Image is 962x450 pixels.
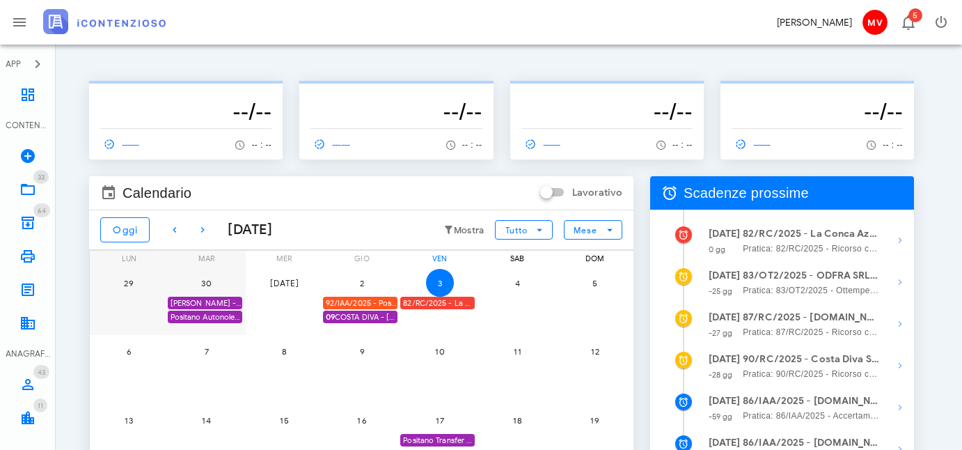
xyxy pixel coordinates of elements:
[348,269,376,297] button: 2
[743,310,880,325] strong: 87/RC/2025 - [DOMAIN_NAME] BUILDINGS & SERVICES SRL - Inviare Ricorso
[33,203,50,217] span: Distintivo
[100,217,150,242] button: Oggi
[709,286,733,296] small: -25 gg
[6,348,50,360] div: ANAGRAFICA
[886,352,914,380] button: Mostra dettagli
[426,406,454,434] button: 17
[581,415,609,426] span: 19
[193,346,221,357] span: 7
[555,251,634,266] div: dom
[193,406,221,434] button: 14
[581,338,609,366] button: 12
[123,182,191,204] span: Calendario
[709,245,725,254] small: 0 gg
[777,15,852,30] div: [PERSON_NAME]
[348,278,376,288] span: 2
[503,415,531,426] span: 18
[100,134,146,154] a: ------
[115,269,143,297] button: 29
[743,268,880,284] strong: 83/OT2/2025 - ODFRA SRL - Depositare i documenti processuali
[709,270,741,281] strong: [DATE]
[168,311,242,324] div: Positano Autonoleggio Coop. scade termine Istanza acc. adesione
[709,412,733,421] small: -59 gg
[168,251,246,266] div: mar
[251,140,271,150] span: -- : --
[462,140,482,150] span: -- : --
[564,220,622,240] button: Mese
[270,338,298,366] button: 8
[858,6,891,39] button: MV
[348,338,376,366] button: 9
[38,173,45,182] span: 33
[581,269,609,297] button: 5
[33,170,49,184] span: Distintivo
[193,269,221,297] button: 30
[581,278,609,288] span: 5
[323,297,397,310] div: 92/IAA/2025 - Positano Transfer Cooperativa a.r.l. - Inviare Accertamento con Adesione
[581,406,609,434] button: 19
[709,395,741,407] strong: [DATE]
[709,353,741,365] strong: [DATE]
[672,140,693,150] span: -- : --
[886,226,914,254] button: Mostra dettagli
[270,269,298,297] button: [DATE]
[743,226,880,242] strong: 82/RC/2025 - La Conca Azzurra S.r.l. - Inviare Ricorso
[348,346,376,357] span: 9
[115,338,143,366] button: 6
[193,415,221,426] span: 14
[709,370,733,380] small: -28 gg
[732,134,778,154] a: ------
[270,415,298,426] span: 15
[33,398,47,412] span: Distintivo
[115,415,143,426] span: 13
[323,251,402,266] div: gio
[521,134,567,154] a: ------
[454,225,484,236] small: Mostra
[100,98,271,125] h3: --/--
[521,138,562,150] span: ------
[168,297,242,310] div: [PERSON_NAME] - Comunicazione Schema d'atto notificato il [DATE] anno 2019
[326,311,397,324] span: COSTA DIVA - [PERSON_NAME] - ACC. ADESIONE
[115,406,143,434] button: 13
[245,251,324,266] div: mer
[38,401,43,410] span: 11
[269,278,300,288] span: [DATE]
[426,278,454,288] span: 3
[310,86,482,98] p: --------------
[886,394,914,421] button: Mostra dettagli
[503,346,531,357] span: 11
[521,98,693,125] h3: --/--
[426,338,454,366] button: 10
[38,368,45,377] span: 43
[6,119,50,132] div: CONTENZIOSO
[216,219,272,240] div: [DATE]
[326,312,335,322] strong: 09
[270,346,298,357] span: 8
[193,278,221,288] span: 30
[743,367,880,381] span: Pratica: 90/RC/2025 - Ricorso contro Direzione Provinciale di [GEOGRAPHIC_DATA]
[348,406,376,434] button: 16
[908,8,922,22] span: Distintivo
[38,206,46,215] span: 64
[883,140,903,150] span: -- : --
[100,138,141,150] span: ------
[90,251,168,266] div: lun
[743,409,880,423] span: Pratica: 86/IAA/2025 - Accertamento con Adesione contro Direzione Provinciale di [GEOGRAPHIC_DATA]
[709,328,733,338] small: -27 gg
[505,225,528,235] span: Tutto
[743,325,880,339] span: Pratica: 87/RC/2025 - Ricorso contro Direzione Provinciale di [GEOGRAPHIC_DATA]
[100,86,271,98] p: --------------
[310,98,482,125] h3: --/--
[43,9,166,34] img: logo-text-2x.png
[400,434,475,447] div: Positano Transfer Coop. - SCADE 1^ istanza accertamento con adesione
[115,278,143,288] span: 29
[573,225,597,235] span: Mese
[495,220,552,240] button: Tutto
[732,138,772,150] span: ------
[503,406,531,434] button: 18
[732,86,903,98] p: --------------
[684,182,809,204] span: Scadenze prossime
[743,394,880,409] strong: 86/IAA/2025 - [DOMAIN_NAME] BUILDINGS & SERVICES SRL - Ufficio deve decidere
[115,346,143,357] span: 6
[743,284,880,297] span: Pratica: 83/OT2/2025 - Ottemperanza contro Direzione Provinciale di [GEOGRAPHIC_DATA]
